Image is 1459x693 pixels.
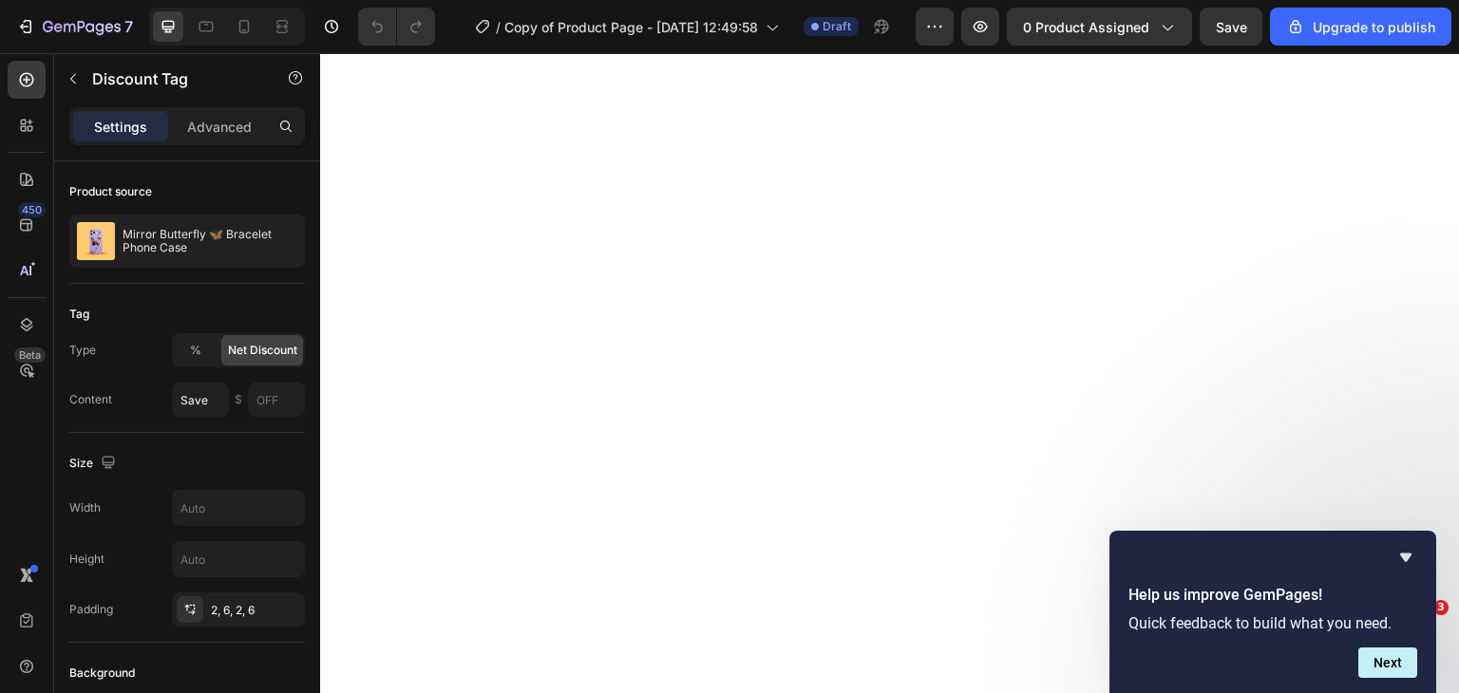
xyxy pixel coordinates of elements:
[69,665,135,682] div: Background
[187,117,252,137] p: Advanced
[1270,8,1451,46] button: Upgrade to publish
[1128,584,1417,607] h2: Help us improve GemPages!
[8,8,142,46] button: 7
[123,228,297,254] p: Mirror Butterfly 🦋 Bracelet Phone Case
[69,551,104,568] div: Height
[1286,17,1435,37] div: Upgrade to publish
[173,542,304,576] input: Auto
[496,17,501,37] span: /
[1023,17,1149,37] span: 0 product assigned
[1128,546,1417,678] div: Help us improve GemPages!
[124,15,133,38] p: 7
[248,383,305,417] input: OFF
[235,391,242,408] span: $
[1358,647,1417,678] button: Next question
[69,342,96,359] div: Type
[190,342,201,359] span: %
[69,391,112,408] div: Content
[358,8,435,46] div: Undo/Redo
[1200,8,1262,46] button: Save
[14,347,46,363] div: Beta
[228,342,297,359] span: Net Discount
[211,602,300,619] div: 2, 6, 2, 6
[1433,600,1449,615] span: 3
[69,451,120,477] div: Size
[823,18,851,35] span: Draft
[69,183,152,200] div: Product source
[1128,614,1417,632] p: Quick feedback to build what you need.
[1394,546,1417,569] button: Hide survey
[94,117,147,137] p: Settings
[77,222,115,260] img: product feature img
[173,491,304,525] input: Auto
[1007,8,1192,46] button: 0 product assigned
[69,601,113,618] div: Padding
[172,383,229,417] input: SALE
[320,53,1459,693] iframe: Design area
[1216,19,1247,35] span: Save
[92,67,254,90] p: Discount Tag
[18,202,46,217] div: 450
[504,17,758,37] span: Copy of Product Page - [DATE] 12:49:58
[69,499,101,516] div: Width
[69,306,89,323] div: Tag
